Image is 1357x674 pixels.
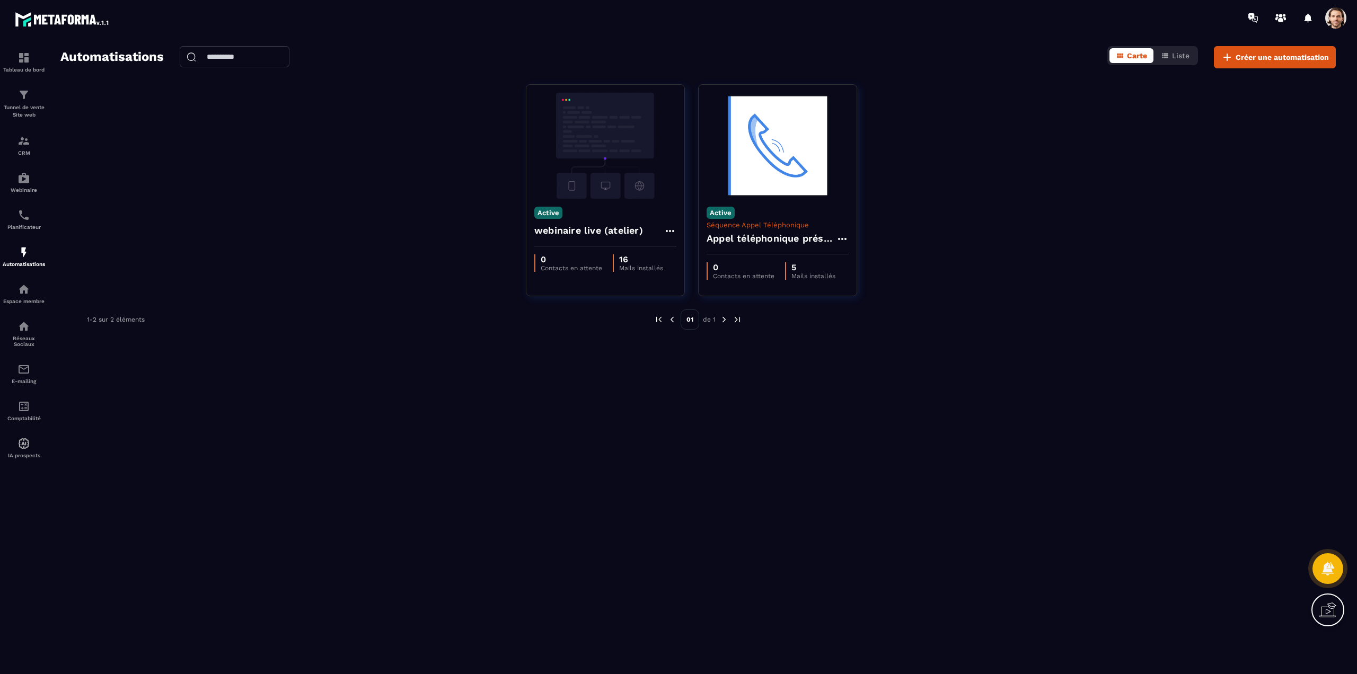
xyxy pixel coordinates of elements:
span: Créer une automatisation [1236,52,1329,63]
p: CRM [3,150,45,156]
a: social-networksocial-networkRéseaux Sociaux [3,312,45,355]
button: Carte [1109,48,1153,63]
img: scheduler [17,209,30,221]
h2: Automatisations [60,46,164,68]
p: 5 [791,262,835,272]
img: formation [17,51,30,64]
a: automationsautomationsAutomatisations [3,238,45,275]
p: IA prospects [3,453,45,458]
img: prev [654,315,664,324]
p: Active [707,207,735,219]
a: schedulerschedulerPlanificateur [3,201,45,238]
a: emailemailE-mailing [3,355,45,392]
img: formation [17,135,30,147]
img: accountant [17,400,30,413]
img: automation-background [534,93,676,199]
p: Tableau de bord [3,67,45,73]
a: accountantaccountantComptabilité [3,392,45,429]
p: Espace membre [3,298,45,304]
img: automations [17,283,30,296]
button: Liste [1155,48,1196,63]
p: Réseaux Sociaux [3,335,45,347]
img: automations [17,246,30,259]
a: formationformationTunnel de vente Site web [3,81,45,127]
img: automations [17,437,30,450]
img: logo [15,10,110,29]
p: Tunnel de vente Site web [3,104,45,119]
p: Webinaire [3,187,45,193]
p: Planificateur [3,224,45,230]
button: Créer une automatisation [1214,46,1336,68]
p: de 1 [703,315,716,324]
a: formationformationTableau de bord [3,43,45,81]
img: prev [667,315,677,324]
p: Contacts en attente [713,272,774,280]
p: E-mailing [3,378,45,384]
p: Mails installés [619,264,663,272]
p: Comptabilité [3,415,45,421]
p: Automatisations [3,261,45,267]
h4: Appel téléphonique présence [707,231,836,246]
span: Carte [1127,51,1147,60]
img: email [17,363,30,376]
p: Contacts en attente [541,264,602,272]
p: Séquence Appel Téléphonique [707,221,849,229]
p: 0 [541,254,602,264]
img: automation-background [707,93,849,199]
p: 0 [713,262,774,272]
p: 01 [681,309,699,330]
p: Active [534,207,562,219]
img: automations [17,172,30,184]
img: next [719,315,729,324]
p: 16 [619,254,663,264]
p: 1-2 sur 2 éléments [87,316,145,323]
img: social-network [17,320,30,333]
img: formation [17,88,30,101]
a: automationsautomationsEspace membre [3,275,45,312]
span: Liste [1172,51,1189,60]
a: formationformationCRM [3,127,45,164]
h4: webinaire live (atelier) [534,223,643,238]
img: next [733,315,742,324]
p: Mails installés [791,272,835,280]
a: automationsautomationsWebinaire [3,164,45,201]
